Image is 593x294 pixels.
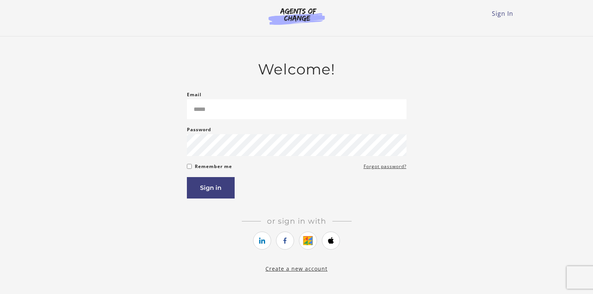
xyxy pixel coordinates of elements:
[265,265,328,272] a: Create a new account
[322,232,340,250] a: https://courses.thinkific.com/users/auth/apple?ss%5Breferral%5D=&ss%5Buser_return_to%5D=&ss%5Bvis...
[187,125,211,134] label: Password
[195,162,232,171] label: Remember me
[276,232,294,250] a: https://courses.thinkific.com/users/auth/facebook?ss%5Breferral%5D=&ss%5Buser_return_to%5D=&ss%5B...
[187,90,202,99] label: Email
[261,8,333,25] img: Agents of Change Logo
[187,61,406,78] h2: Welcome!
[364,162,406,171] a: Forgot password?
[299,232,317,250] a: https://courses.thinkific.com/users/auth/google?ss%5Breferral%5D=&ss%5Buser_return_to%5D=&ss%5Bvi...
[492,9,513,18] a: Sign In
[187,177,235,199] button: Sign in
[253,232,271,250] a: https://courses.thinkific.com/users/auth/linkedin?ss%5Breferral%5D=&ss%5Buser_return_to%5D=&ss%5B...
[261,217,332,226] span: Or sign in with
